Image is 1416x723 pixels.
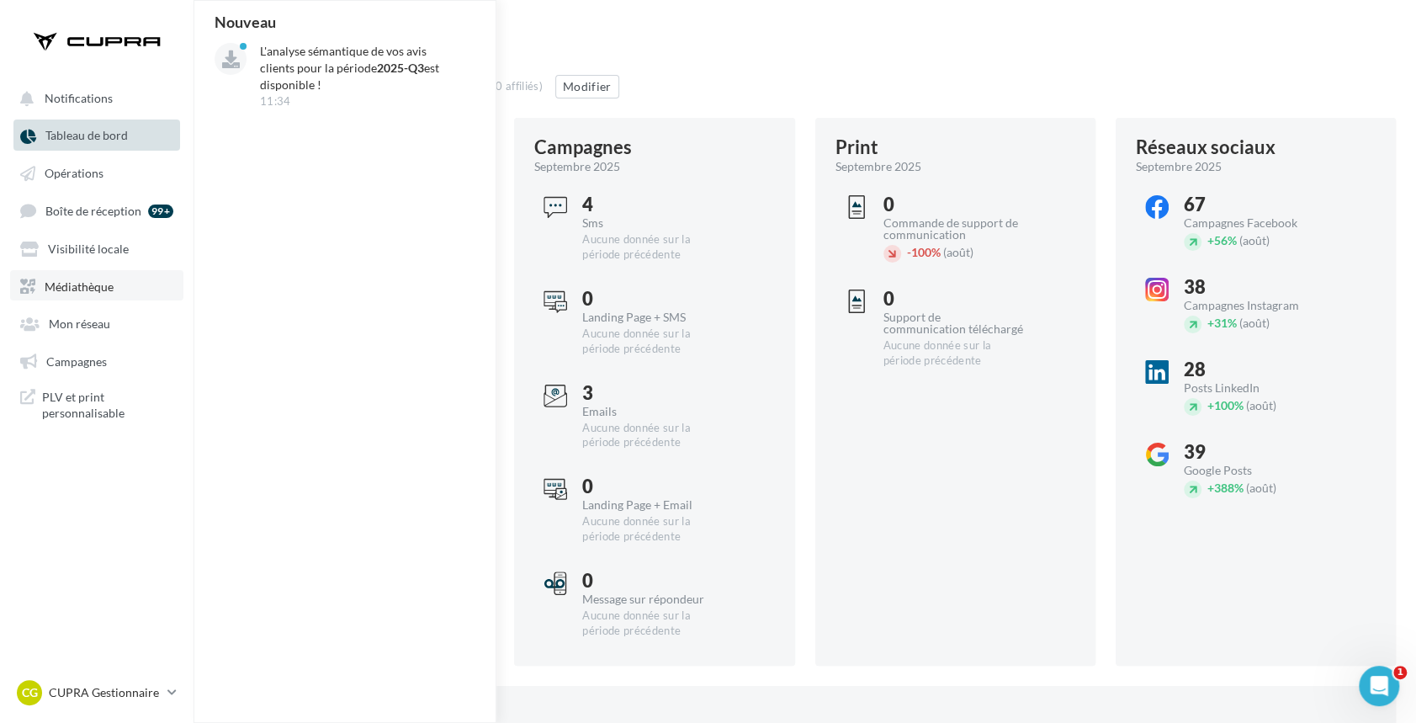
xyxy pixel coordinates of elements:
[214,27,1396,52] div: Tableau de bord
[1359,666,1399,706] iframe: Intercom live chat
[1207,316,1214,330] span: +
[10,157,183,188] a: Opérations
[883,311,1024,335] div: Support de communication téléchargé
[1207,233,1214,247] span: +
[148,205,173,218] div: 99+
[582,406,723,417] div: Emails
[22,684,38,701] span: CG
[1246,398,1276,412] span: (août)
[260,43,455,93] p: L'analyse sémantique de vos avis clients pour la période est disponible !
[1184,300,1324,311] div: Campagnes Instagram
[1184,195,1324,214] div: 67
[1207,481,1214,495] span: +
[45,91,113,105] span: Notifications
[10,194,183,226] a: Boîte de réception 99+
[1239,316,1270,330] span: (août)
[1207,398,1244,412] span: 100%
[582,384,723,402] div: 3
[1207,233,1237,247] span: 56%
[45,204,141,218] span: Boîte de réception
[478,79,543,93] div: (230 affiliés)
[534,138,632,157] div: Campagnes
[582,232,723,263] div: Aucune donnée sur la période précédente
[582,421,723,451] div: Aucune donnée sur la période précédente
[208,14,484,29] div: Nouveau
[49,684,161,701] p: CUPRA Gestionnaire
[582,217,723,229] div: Sms
[45,166,103,180] span: Opérations
[883,217,1024,241] div: Commande de support de communication
[1207,481,1244,495] span: 388%
[1184,465,1324,476] div: Google Posts
[907,245,941,259] span: 100%
[10,345,183,375] a: Campagnes
[13,677,180,709] a: CG CUPRA Gestionnaire
[42,389,173,422] span: PLV et print personnalisable
[45,279,114,293] span: Médiathèque
[883,195,1024,214] div: 0
[883,338,1024,369] div: Aucune donnée sur la période précédente
[534,158,620,175] span: septembre 2025
[1184,443,1324,461] div: 39
[582,499,723,511] div: Landing Page + Email
[582,290,723,308] div: 0
[582,609,723,639] div: Aucune donnée sur la période précédente
[10,270,183,300] a: Médiathèque
[1246,481,1276,495] span: (août)
[582,593,723,605] div: Message sur répondeur
[1184,278,1324,296] div: 38
[943,245,973,259] span: (août)
[10,307,183,338] a: Mon réseau
[883,290,1024,308] div: 0
[1184,360,1324,379] div: 28
[1136,158,1222,175] span: septembre 2025
[555,75,619,98] button: Modifier
[10,232,183,263] a: Visibilité locale
[1393,666,1407,679] span: 1
[582,477,723,496] div: 0
[1207,398,1214,412] span: +
[582,514,723,545] div: Aucune donnée sur la période précédente
[582,327,723,357] div: Aucune donnée sur la période précédente
[907,245,911,259] span: -
[582,571,723,590] div: 0
[1184,217,1324,229] div: Campagnes Facebook
[45,129,128,143] span: Tableau de bord
[10,382,183,428] a: PLV et print personnalisable
[1184,382,1324,394] div: Posts LinkedIn
[582,195,723,214] div: 4
[582,311,723,323] div: Landing Page + SMS
[49,316,110,331] span: Mon réseau
[835,158,921,175] span: septembre 2025
[10,82,177,113] button: Notifications Nouveau L'analyse sémantique de vos avis clients pour la période2025-Q3est disponib...
[1239,233,1270,247] span: (août)
[48,242,129,256] span: Visibilité locale
[835,138,878,157] div: Print
[260,96,291,107] span: 11:34
[377,61,424,75] strong: 2025-Q3
[46,354,107,368] span: Campagnes
[10,120,183,150] a: Tableau de bord
[1136,138,1275,157] div: Réseaux sociaux
[1207,316,1237,330] span: 31%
